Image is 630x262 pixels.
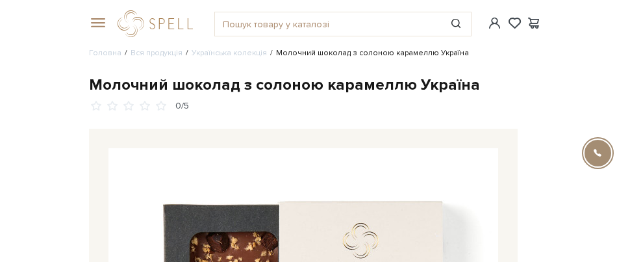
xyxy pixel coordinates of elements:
input: Пошук товару у каталозі [215,12,441,36]
a: logo [118,10,199,37]
li: Молочний шоколад з солоною карамеллю Україна [267,47,469,59]
a: Головна [89,48,121,58]
a: Вся продукція [131,48,183,58]
div: 0/5 [175,100,189,112]
div: Молочний шоколад з солоною карамеллю Україна [89,75,541,95]
a: Українська колекція [192,48,267,58]
button: Пошук товару у каталозі [441,12,471,36]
